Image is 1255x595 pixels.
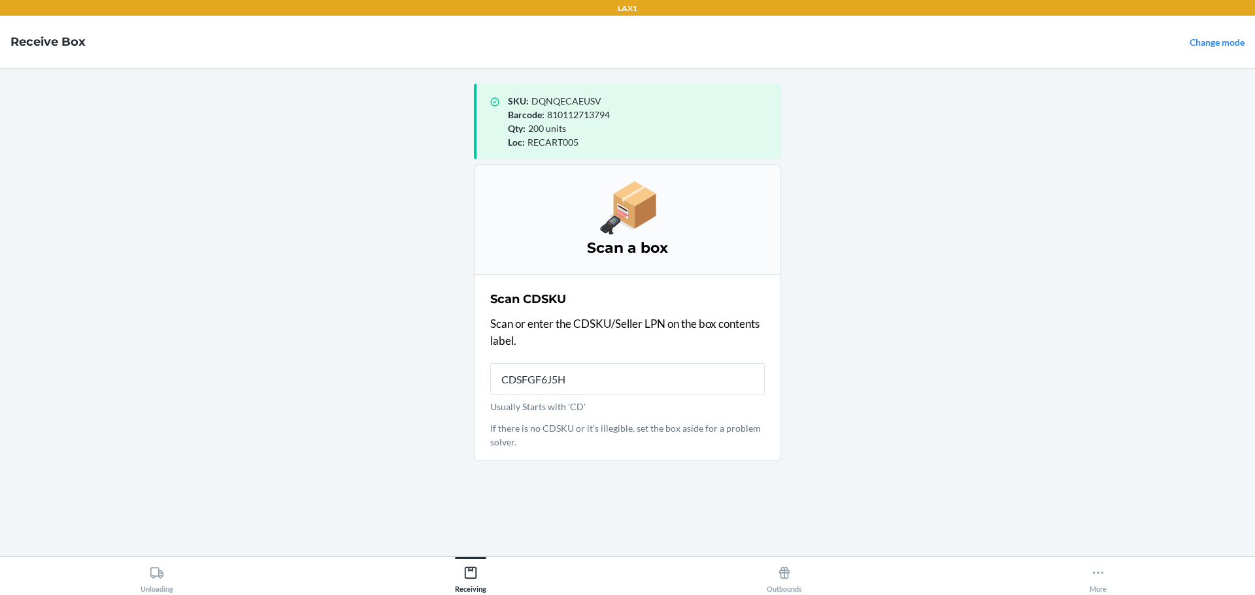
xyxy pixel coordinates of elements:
[618,3,637,14] p: LAX1
[528,123,566,134] span: 200 units
[490,238,765,259] h3: Scan a box
[10,33,86,50] h4: Receive Box
[490,421,765,449] p: If there is no CDSKU or it's illegible, set the box aside for a problem solver.
[490,400,765,413] p: Usually Starts with 'CD'
[490,363,765,394] input: Usually Starts with 'CD'
[627,557,941,593] button: Outbounds
[1090,560,1107,593] div: More
[767,560,802,593] div: Outbounds
[508,123,526,134] span: Qty :
[508,95,529,106] span: SKU :
[508,137,525,148] span: Loc :
[455,560,486,593] div: Receiving
[1190,37,1245,48] a: Change mode
[141,560,173,593] div: Unloading
[547,109,610,120] span: 810112713794
[314,557,627,593] button: Receiving
[531,95,601,106] span: DQNQECAEUSV
[941,557,1255,593] button: More
[527,137,578,148] span: RECART005
[490,315,765,349] p: Scan or enter the CDSKU/Seller LPN on the box contents label.
[508,109,544,120] span: Barcode :
[490,291,566,308] h2: Scan CDSKU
